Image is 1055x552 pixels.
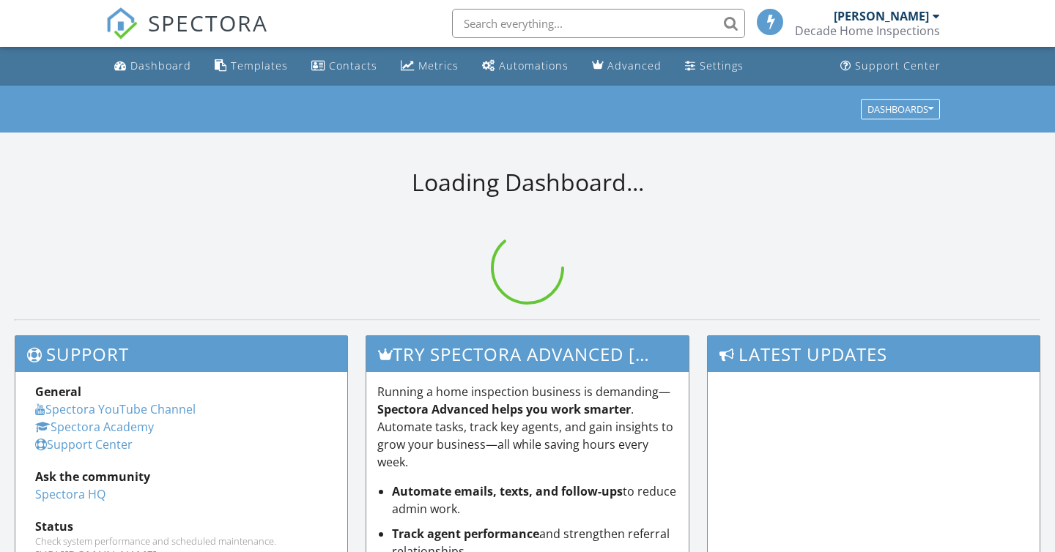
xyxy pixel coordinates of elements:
div: Advanced [607,59,662,72]
div: Support Center [855,59,941,72]
div: Decade Home Inspections [795,23,940,38]
a: Spectora HQ [35,486,105,502]
a: Spectora Academy [35,419,154,435]
button: Dashboards [861,99,940,119]
div: Templates [231,59,288,72]
a: Contacts [306,53,383,80]
div: Settings [700,59,744,72]
a: Dashboard [108,53,197,80]
span: SPECTORA [148,7,268,38]
strong: General [35,384,81,400]
div: [PERSON_NAME] [834,9,929,23]
strong: Spectora Advanced helps you work smarter [377,401,631,417]
div: Dashboards [867,104,933,114]
a: SPECTORA [105,20,268,51]
a: Automations (Basic) [476,53,574,80]
h3: Latest Updates [708,336,1040,372]
h3: Try spectora advanced [DATE] [366,336,689,372]
p: Running a home inspection business is demanding— . Automate tasks, track key agents, and gain ins... [377,383,678,471]
input: Search everything... [452,9,745,38]
a: Templates [209,53,294,80]
div: Contacts [329,59,377,72]
div: Metrics [418,59,459,72]
a: Support Center [834,53,947,80]
div: Automations [499,59,569,72]
div: Check system performance and scheduled maintenance. [35,535,327,547]
li: to reduce admin work. [392,482,678,518]
strong: Track agent performance [392,526,539,542]
a: Support Center [35,436,133,452]
h3: Support [15,336,347,372]
a: Metrics [395,53,464,80]
img: The Best Home Inspection Software - Spectora [105,7,138,40]
a: Spectora YouTube Channel [35,401,196,417]
div: Ask the community [35,468,327,485]
a: Settings [679,53,749,80]
div: Status [35,518,327,535]
a: Advanced [586,53,667,80]
div: Dashboard [130,59,191,72]
strong: Automate emails, texts, and follow-ups [392,483,623,499]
